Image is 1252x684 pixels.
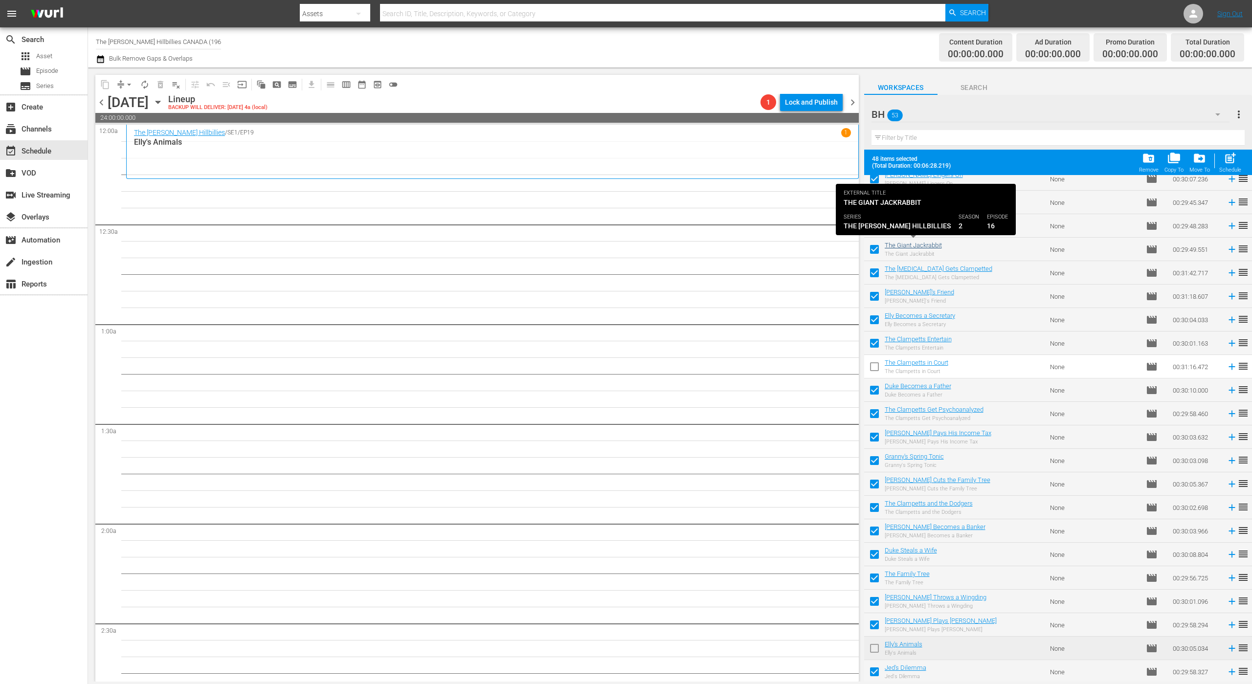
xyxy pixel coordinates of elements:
[1237,595,1249,607] span: reorder
[1025,49,1081,60] span: 00:00:00.000
[1046,214,1141,238] td: None
[1146,173,1158,185] span: Episode
[1146,502,1158,513] span: Episode
[1237,572,1249,583] span: reorder
[1146,549,1158,560] span: Episode
[1186,149,1213,176] span: Move Item To Workspace
[1169,425,1223,449] td: 00:30:03.632
[256,80,266,89] span: auto_awesome_motion_outlined
[885,335,952,343] a: The Clampetts Entertain
[1227,596,1237,607] svg: Add to Schedule
[113,77,137,92] span: Remove Gaps & Overlaps
[1237,478,1249,489] span: reorder
[36,81,54,91] span: Series
[1237,454,1249,466] span: reorder
[1046,613,1141,637] td: None
[1146,220,1158,232] span: Episode
[1146,478,1158,490] span: Episode
[1136,149,1162,176] span: Remove Item From Workspace
[1146,197,1158,208] span: Episode
[1227,314,1237,325] svg: Add to Schedule
[872,162,955,169] span: (Total Duration: 00:06:28.219)
[1046,472,1141,496] td: None
[1227,338,1237,349] svg: Add to Schedule
[1146,361,1158,373] span: Episode
[885,532,985,539] div: [PERSON_NAME] Becomes a Banker
[1227,408,1237,419] svg: Add to Schedule
[1169,496,1223,519] td: 00:30:02.698
[227,129,240,136] p: SE1 /
[1227,432,1237,442] svg: Add to Schedule
[885,321,955,328] div: Elly Becomes a Secretary
[1146,666,1158,678] span: Episode
[36,51,52,61] span: Asset
[1146,243,1158,255] span: Episode
[885,180,963,187] div: [PERSON_NAME] Lingers On
[885,415,984,421] div: The Clampetts Get Psychoanalyzed
[1046,331,1141,355] td: None
[885,664,926,671] a: Jed's Dilemma
[1237,642,1249,654] span: reorder
[134,137,851,147] p: Elly's Animals
[885,617,997,624] a: [PERSON_NAME] Plays [PERSON_NAME]
[1146,267,1158,279] span: Episode
[124,80,134,89] span: arrow_drop_down
[885,640,922,648] a: Elly's Animals
[1169,238,1223,261] td: 00:29:49.551
[1046,637,1141,660] td: None
[5,34,17,45] span: Search
[373,80,382,89] span: preview_outlined
[1169,613,1223,637] td: 00:29:58.294
[1046,543,1141,566] td: None
[885,429,991,437] a: [PERSON_NAME] Pays His Income Tax
[20,50,31,62] span: Asset
[885,556,937,562] div: Duke Steals a Wife
[219,77,234,92] span: Fill episodes with ad slates
[1169,308,1223,331] td: 00:30:04.033
[1186,149,1213,176] button: Move To
[1227,267,1237,278] svg: Add to Schedule
[885,298,954,304] div: [PERSON_NAME]'s Friend
[203,77,219,92] span: Revert to Primary Episode
[1169,378,1223,402] td: 00:30:10.000
[948,35,1004,49] div: Content Duration
[1237,337,1249,349] span: reorder
[5,167,17,179] span: VOD
[885,274,992,281] div: The [MEDICAL_DATA] Gets Clampetted
[1146,619,1158,631] span: Episode
[1169,566,1223,590] td: 00:29:56.725
[1237,525,1249,536] span: reorder
[168,105,268,111] div: BACKUP WILL DELIVER: [DATE] 4a (local)
[1227,479,1237,489] svg: Add to Schedule
[171,80,181,89] span: playlist_remove_outlined
[1169,472,1223,496] td: 00:30:05.367
[1227,619,1237,630] svg: Add to Schedule
[1227,361,1237,372] svg: Add to Schedule
[1046,261,1141,285] td: None
[1237,665,1249,677] span: reorder
[1146,290,1158,302] span: Episode
[23,2,70,25] img: ans4CAIJ8jUAAAAAAAAAAAAAAAAAAAAAAAAgQb4GAAAAAAAAAAAAAAAAAAAAAAAAJMjXAAAAAAAAAAAAAAAAAAAAAAAAgAT5G...
[1046,519,1141,543] td: None
[370,77,385,92] span: View Backup
[95,113,859,123] span: 24:00:00.000
[338,77,354,92] span: Week Calendar View
[134,129,225,136] a: The [PERSON_NAME] Hillbillies
[5,101,17,113] span: Create
[1189,167,1210,173] div: Move To
[1046,590,1141,613] td: None
[285,77,300,92] span: Create Series Block
[885,242,942,249] a: The Giant Jackrabbit
[1227,573,1237,583] svg: Add to Schedule
[1227,643,1237,654] svg: Add to Schedule
[885,368,948,375] div: The Clampetts in Court
[1102,35,1158,49] div: Promo Duration
[885,195,933,202] a: The Garden Party
[948,49,1004,60] span: 00:00:00.000
[760,98,776,106] span: 1
[885,392,951,398] div: Duke Becomes a Father
[885,345,952,351] div: The Clampetts Entertain
[1146,384,1158,396] span: Episode
[1146,525,1158,537] span: Episode
[885,359,948,366] a: The Clampetts in Court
